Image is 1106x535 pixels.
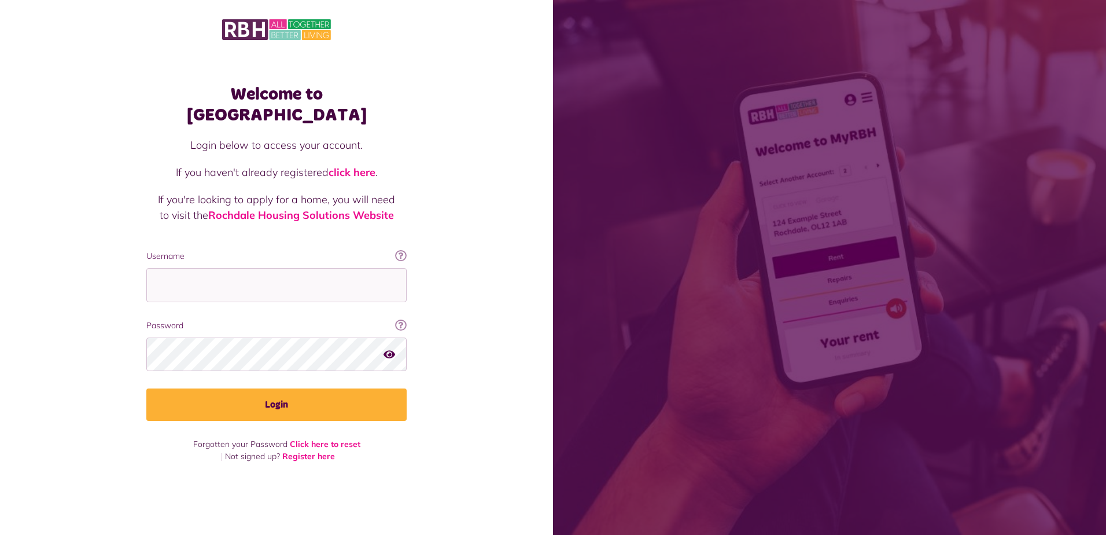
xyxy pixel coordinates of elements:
[225,451,280,461] span: Not signed up?
[146,84,407,126] h1: Welcome to [GEOGRAPHIC_DATA]
[146,250,407,262] label: Username
[193,439,287,449] span: Forgotten your Password
[282,451,335,461] a: Register here
[208,208,394,222] a: Rochdale Housing Solutions Website
[146,389,407,421] button: Login
[329,166,375,179] a: click here
[290,439,360,449] a: Click here to reset
[146,320,407,332] label: Password
[158,192,395,223] p: If you're looking to apply for a home, you will need to visit the
[158,164,395,180] p: If you haven't already registered .
[158,137,395,153] p: Login below to access your account.
[222,17,331,42] img: MyRBH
